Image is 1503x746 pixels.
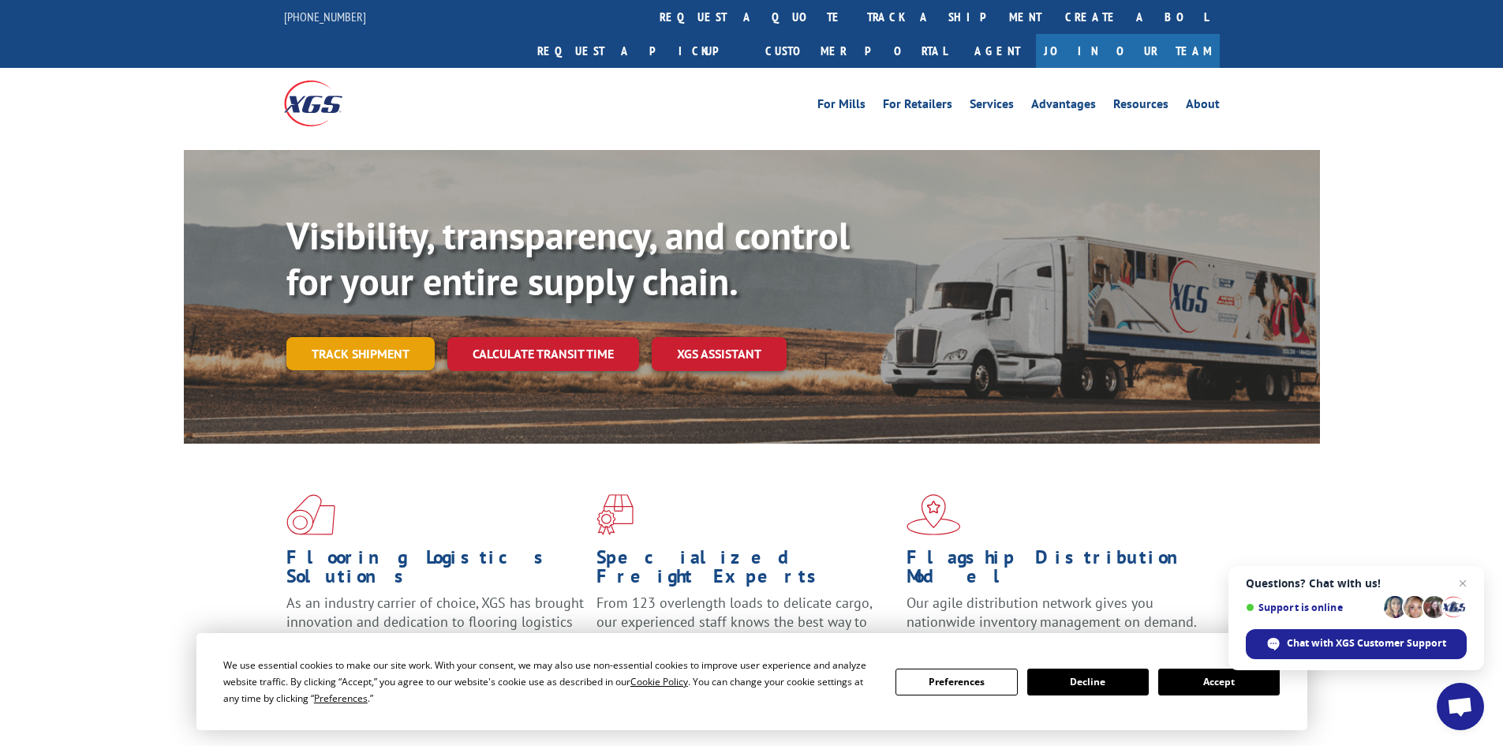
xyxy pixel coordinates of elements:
button: Accept [1158,669,1280,695]
p: From 123 overlength loads to delicate cargo, our experienced staff knows the best way to move you... [596,594,895,664]
span: Questions? Chat with us! [1246,577,1467,590]
a: For Mills [817,98,866,115]
div: Cookie Consent Prompt [196,633,1307,730]
span: Preferences [314,692,368,705]
h1: Flooring Logistics Solutions [286,548,585,594]
a: Services [970,98,1014,115]
h1: Specialized Freight Experts [596,548,895,594]
a: About [1186,98,1220,115]
a: Resources [1113,98,1168,115]
a: For Retailers [883,98,952,115]
button: Decline [1027,669,1149,695]
button: Preferences [895,669,1017,695]
a: Join Our Team [1036,34,1220,68]
a: Advantages [1031,98,1096,115]
span: Chat with XGS Customer Support [1246,629,1467,659]
a: [PHONE_NUMBER] [284,9,366,24]
a: Open chat [1437,683,1484,730]
div: We use essential cookies to make our site work. With your consent, we may also use non-essential ... [223,657,877,707]
a: Customer Portal [753,34,959,68]
b: Visibility, transparency, and control for your entire supply chain. [286,211,850,306]
img: xgs-icon-total-supply-chain-intelligence-red [286,494,335,535]
img: xgs-icon-flagship-distribution-model-red [907,494,961,535]
span: Cookie Policy [630,675,688,688]
span: Chat with XGS Customer Support [1287,636,1446,650]
a: Agent [959,34,1036,68]
a: Calculate transit time [447,337,639,371]
span: Our agile distribution network gives you nationwide inventory management on demand. [907,594,1197,631]
h1: Flagship Distribution Model [907,548,1205,594]
span: Support is online [1246,602,1378,613]
a: Request a pickup [525,34,753,68]
img: xgs-icon-focused-on-flooring-red [596,494,634,535]
span: As an industry carrier of choice, XGS has brought innovation and dedication to flooring logistics... [286,594,584,650]
a: XGS ASSISTANT [652,337,787,371]
a: Track shipment [286,337,435,370]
